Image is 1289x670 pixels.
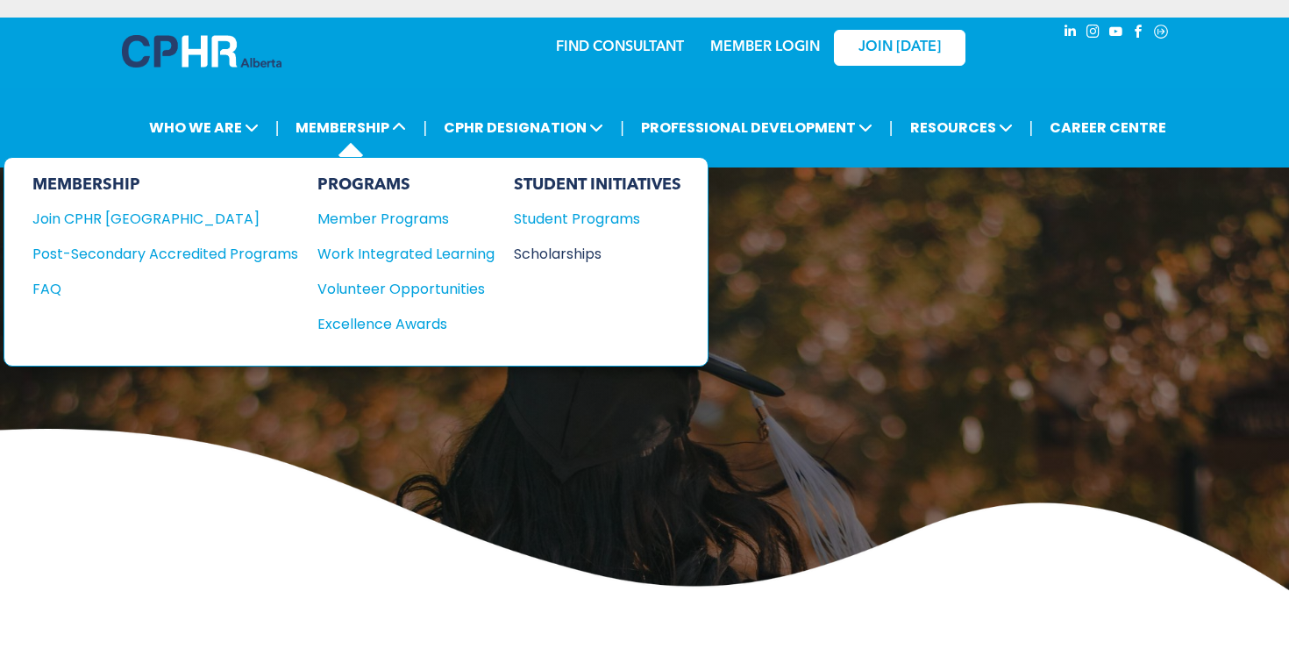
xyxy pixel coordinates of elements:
a: CAREER CENTRE [1044,111,1171,144]
a: JOIN [DATE] [834,30,965,66]
div: STUDENT INITIATIVES [514,175,681,195]
a: Member Programs [317,208,495,230]
a: Scholarships [514,243,681,265]
a: Post-Secondary Accredited Programs [32,243,298,265]
a: Student Programs [514,208,681,230]
div: PROGRAMS [317,175,495,195]
a: Join CPHR [GEOGRAPHIC_DATA] [32,208,298,230]
li: | [889,110,894,146]
div: Student Programs [514,208,665,230]
li: | [423,110,427,146]
span: RESOURCES [905,111,1018,144]
div: Work Integrated Learning [317,243,477,265]
a: facebook [1129,22,1148,46]
div: Member Programs [317,208,477,230]
li: | [275,110,280,146]
a: youtube [1106,22,1125,46]
span: PROFESSIONAL DEVELOPMENT [636,111,878,144]
span: WHO WE ARE [144,111,264,144]
div: FAQ [32,278,272,300]
span: MEMBERSHIP [290,111,411,144]
div: MEMBERSHIP [32,175,298,195]
a: Volunteer Opportunities [317,278,495,300]
a: Work Integrated Learning [317,243,495,265]
div: Post-Secondary Accredited Programs [32,243,272,265]
a: FIND CONSULTANT [556,40,684,54]
a: Social network [1151,22,1171,46]
div: Scholarships [514,243,665,265]
a: Excellence Awards [317,313,495,335]
li: | [1029,110,1034,146]
div: Volunteer Opportunities [317,278,477,300]
img: A blue and white logo for cp alberta [122,35,281,68]
a: instagram [1083,22,1102,46]
a: FAQ [32,278,298,300]
a: MEMBER LOGIN [710,40,820,54]
span: JOIN [DATE] [858,39,941,56]
li: | [620,110,624,146]
span: CPHR DESIGNATION [438,111,609,144]
div: Join CPHR [GEOGRAPHIC_DATA] [32,208,272,230]
div: Excellence Awards [317,313,477,335]
a: linkedin [1060,22,1079,46]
